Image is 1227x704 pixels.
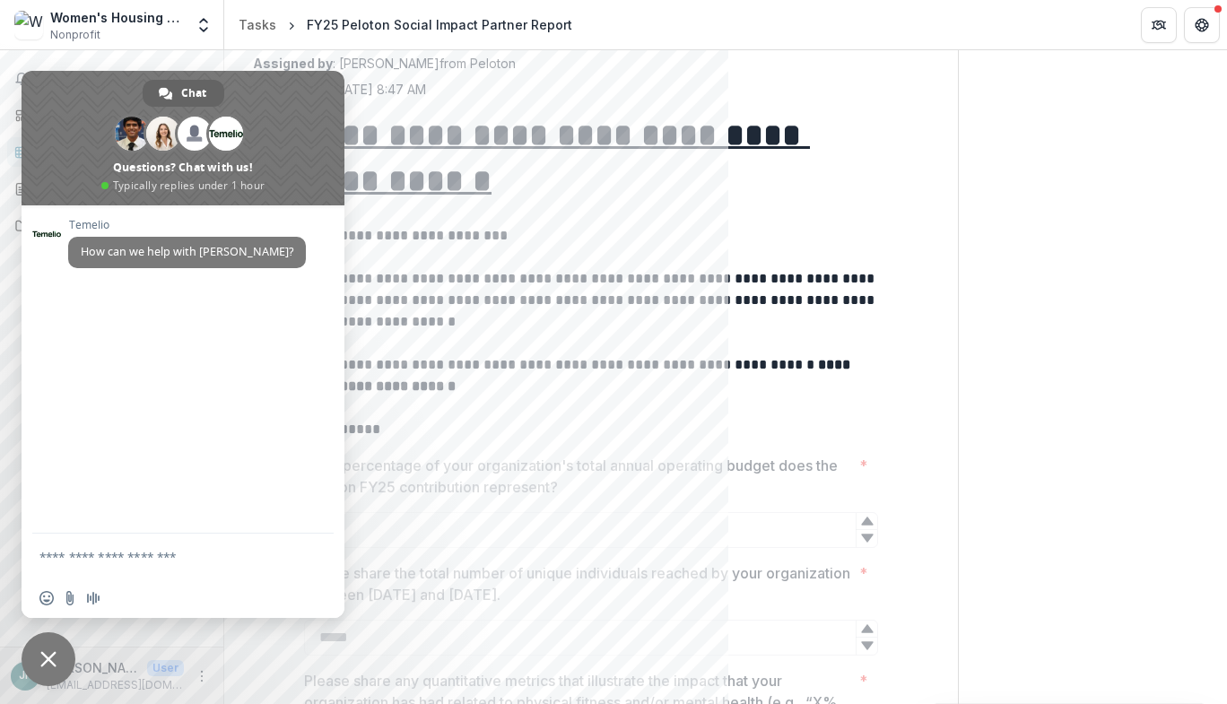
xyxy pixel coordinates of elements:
div: Women's Housing and Economic Development Corporation [50,8,184,27]
span: Temelio [68,219,306,231]
span: Chat [181,80,206,107]
div: Julia Roberts [19,670,32,682]
div: FY25 Peloton Social Impact Partner Report [307,15,572,34]
textarea: Compose your message... [39,534,291,578]
div: Tasks [239,15,276,34]
a: Chat [143,80,224,107]
button: Partners [1141,7,1177,43]
p: What percentage of your organization's total annual operating budget does the Peloton FY25 contri... [304,455,852,498]
p: [EMAIL_ADDRESS][DOMAIN_NAME] [47,677,184,693]
button: Open entity switcher [191,7,216,43]
button: Get Help [1184,7,1220,43]
strong: Assigned by [253,56,333,71]
span: Send a file [63,591,77,605]
p: : [PERSON_NAME] from Peloton [253,54,929,73]
button: More [191,665,213,687]
a: Close chat [22,632,75,686]
p: [PERSON_NAME] [47,658,140,677]
p: Please share the total number of unique individuals reached by your organization between [DATE] a... [304,562,852,605]
a: Dashboard [7,100,216,130]
p: User [147,660,184,676]
a: Documents [7,211,216,240]
span: Insert an emoji [39,591,54,605]
button: Notifications [7,65,216,93]
img: Women's Housing and Economic Development Corporation [14,11,43,39]
nav: breadcrumb [231,12,579,38]
a: Tasks [7,137,216,167]
a: Proposals [7,174,216,204]
a: Tasks [231,12,283,38]
span: Audio message [86,591,100,605]
span: Nonprofit [50,27,100,43]
span: How can we help with [PERSON_NAME]? [81,244,293,259]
